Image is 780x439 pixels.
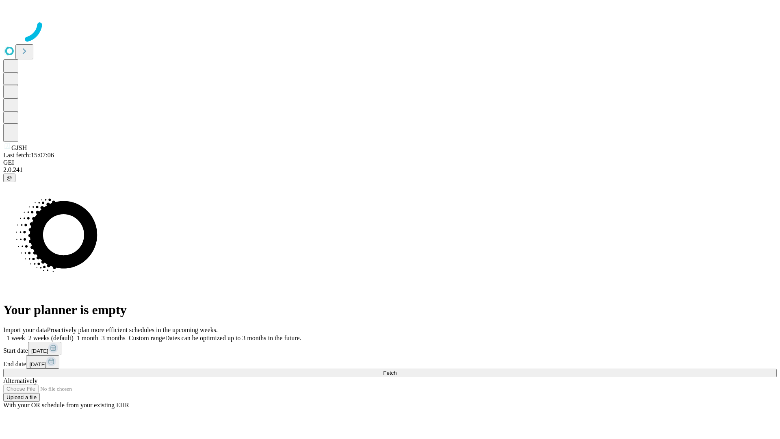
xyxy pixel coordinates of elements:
[165,335,301,341] span: Dates can be optimized up to 3 months in the future.
[3,326,47,333] span: Import your data
[6,335,25,341] span: 1 week
[31,348,48,354] span: [DATE]
[11,144,27,151] span: GJSH
[3,152,54,159] span: Last fetch: 15:07:06
[28,335,74,341] span: 2 weeks (default)
[29,361,46,367] span: [DATE]
[3,402,129,409] span: With your OR schedule from your existing EHR
[102,335,126,341] span: 3 months
[3,174,15,182] button: @
[3,166,777,174] div: 2.0.241
[47,326,218,333] span: Proactively plan more efficient schedules in the upcoming weeks.
[129,335,165,341] span: Custom range
[3,159,777,166] div: GEI
[383,370,396,376] span: Fetch
[3,377,37,384] span: Alternatively
[3,393,40,402] button: Upload a file
[6,175,12,181] span: @
[28,342,61,355] button: [DATE]
[77,335,98,341] span: 1 month
[3,342,777,355] div: Start date
[3,302,777,317] h1: Your planner is empty
[26,355,59,369] button: [DATE]
[3,355,777,369] div: End date
[3,369,777,377] button: Fetch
